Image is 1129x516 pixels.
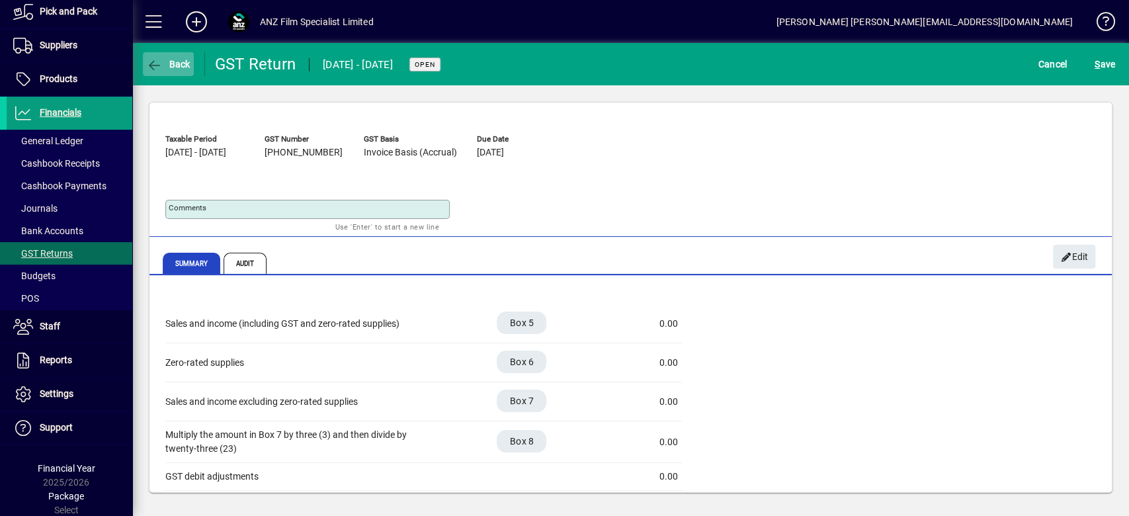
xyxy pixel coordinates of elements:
span: Budgets [13,271,56,281]
button: Profile [218,10,260,34]
span: Back [146,59,190,69]
div: 0.00 [612,317,678,331]
span: Suppliers [40,40,77,50]
span: General Ledger [13,136,83,146]
span: Cashbook Receipts [13,158,100,169]
app-page-header-button: Back [132,52,205,76]
span: S [1095,59,1100,69]
a: Support [7,411,132,445]
span: Cancel [1038,54,1067,75]
span: Box 5 [510,316,534,329]
a: General Ledger [7,130,132,152]
div: Sales and income excluding zero-rated supplies [165,395,430,409]
span: ave [1095,54,1115,75]
div: 0.00 [612,470,678,484]
span: Open [415,60,435,69]
a: Staff [7,310,132,343]
button: Back [143,52,194,76]
span: Cashbook Payments [13,181,106,191]
a: Knowledge Base [1086,3,1112,46]
span: GST Returns [13,248,73,259]
span: Settings [40,388,73,399]
a: Suppliers [7,29,132,62]
span: Box 8 [510,435,534,448]
div: 0.00 [612,395,678,409]
span: [DATE] - [DATE] [165,148,226,158]
a: POS [7,287,132,310]
button: Save [1091,52,1118,76]
span: Edit [1060,246,1089,268]
span: Support [40,422,73,433]
a: Cashbook Payments [7,175,132,197]
a: Journals [7,197,132,220]
mat-label: Comments [169,203,206,212]
a: Reports [7,344,132,377]
span: [PHONE_NUMBER] [265,148,343,158]
div: GST debit adjustments [165,470,430,484]
button: Add [175,10,218,34]
a: Settings [7,378,132,411]
mat-hint: Use 'Enter' to start a new line [335,219,439,234]
span: Box 6 [510,355,534,368]
span: Summary [163,253,220,274]
div: 0.00 [612,356,678,370]
span: [DATE] [477,148,504,158]
div: [PERSON_NAME] [PERSON_NAME][EMAIL_ADDRESS][DOMAIN_NAME] [776,11,1073,32]
span: Audit [224,253,267,274]
button: Cancel [1035,52,1071,76]
span: Taxable Period [165,135,245,144]
a: Budgets [7,265,132,287]
span: GST Basis [364,135,457,144]
div: Sales and income (including GST and zero-rated supplies) [165,317,430,331]
span: POS [13,293,39,304]
span: Package [48,491,84,501]
button: Edit [1053,245,1095,269]
span: Invoice Basis (Accrual) [364,148,457,158]
span: GST Number [265,135,344,144]
span: Bank Accounts [13,226,83,236]
span: Financial Year [38,463,95,474]
span: Financials [40,107,81,118]
div: Zero-rated supplies [165,356,430,370]
span: Journals [13,203,58,214]
a: GST Returns [7,242,132,265]
div: GST Return [215,54,296,75]
span: Products [40,73,77,84]
div: 0.00 [612,435,678,449]
a: Bank Accounts [7,220,132,242]
span: Staff [40,321,60,331]
a: Products [7,63,132,96]
span: Due Date [477,135,556,144]
div: [DATE] - [DATE] [323,54,393,75]
span: Reports [40,355,72,365]
span: Box 7 [510,394,534,408]
div: ANZ Film Specialist Limited [260,11,374,32]
a: Cashbook Receipts [7,152,132,175]
span: Pick and Pack [40,6,97,17]
div: Multiply the amount in Box 7 by three (3) and then divide by twenty-three (23) [165,428,430,456]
